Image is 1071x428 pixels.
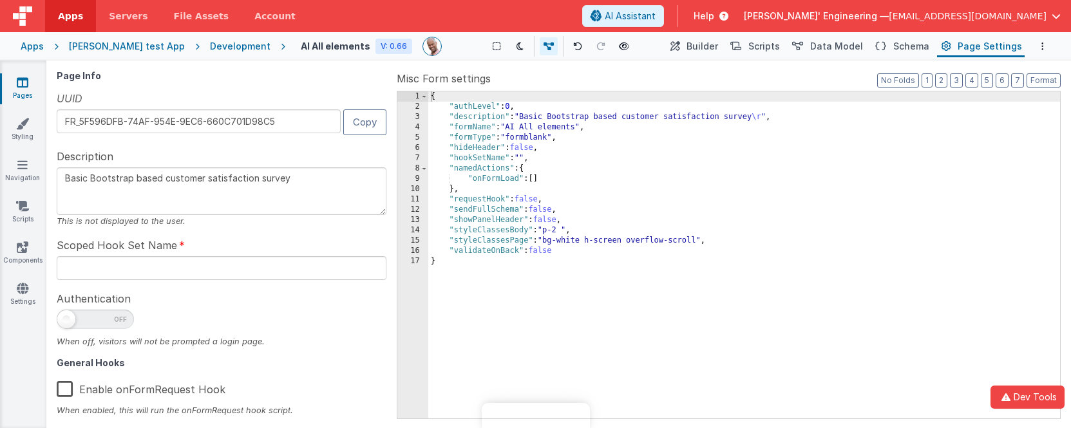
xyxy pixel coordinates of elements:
[397,215,428,225] div: 13
[922,73,933,88] button: 1
[174,10,229,23] span: File Assets
[1035,39,1050,54] button: Options
[397,122,428,133] div: 4
[397,163,428,174] div: 8
[21,40,44,53] div: Apps
[788,35,866,57] button: Data Model
[423,37,441,55] img: 11ac31fe5dc3d0eff3fbbbf7b26fa6e1
[58,10,83,23] span: Apps
[57,237,177,253] span: Scoped Hook Set Name
[694,10,714,23] span: Help
[397,153,428,163] div: 7
[748,40,780,53] span: Scripts
[57,335,386,348] div: When off, visitors will not be prompted a login page.
[397,174,428,184] div: 9
[210,40,270,53] div: Development
[69,40,185,53] div: [PERSON_NAME] test App
[397,102,428,112] div: 2
[744,10,889,23] span: [PERSON_NAME]' Engineering —
[343,109,386,135] button: Copy
[1027,73,1061,88] button: Format
[582,5,664,27] button: AI Assistant
[744,10,1061,23] button: [PERSON_NAME]' Engineering — [EMAIL_ADDRESS][DOMAIN_NAME]
[996,73,1009,88] button: 6
[958,40,1022,53] span: Page Settings
[57,357,125,368] strong: General Hooks
[605,10,656,23] span: AI Assistant
[1011,73,1024,88] button: 7
[397,143,428,153] div: 6
[937,35,1025,57] button: Page Settings
[57,91,82,106] span: UUID
[687,40,718,53] span: Builder
[57,291,131,306] span: Authentication
[990,386,1065,409] button: Dev Tools
[397,246,428,256] div: 16
[965,73,978,88] button: 4
[57,404,386,416] div: When enabled, this will run the onFormRequest hook script.
[871,35,932,57] button: Schema
[889,10,1047,23] span: [EMAIL_ADDRESS][DOMAIN_NAME]
[375,39,412,54] div: V: 0.66
[810,40,863,53] span: Data Model
[57,70,101,81] strong: Page Info
[397,236,428,246] div: 15
[666,35,721,57] button: Builder
[397,194,428,205] div: 11
[109,10,147,23] span: Servers
[893,40,929,53] span: Schema
[397,133,428,143] div: 5
[57,149,113,164] span: Description
[397,205,428,215] div: 12
[935,73,947,88] button: 2
[877,73,919,88] button: No Folds
[726,35,782,57] button: Scripts
[397,184,428,194] div: 10
[397,256,428,266] div: 17
[397,225,428,236] div: 14
[981,73,993,88] button: 5
[397,112,428,122] div: 3
[57,215,386,227] div: This is not displayed to the user.
[397,71,491,86] span: Misc Form settings
[950,73,963,88] button: 3
[397,91,428,102] div: 1
[57,373,225,401] label: Enable onFormRequest Hook
[301,41,370,51] h4: AI All elements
